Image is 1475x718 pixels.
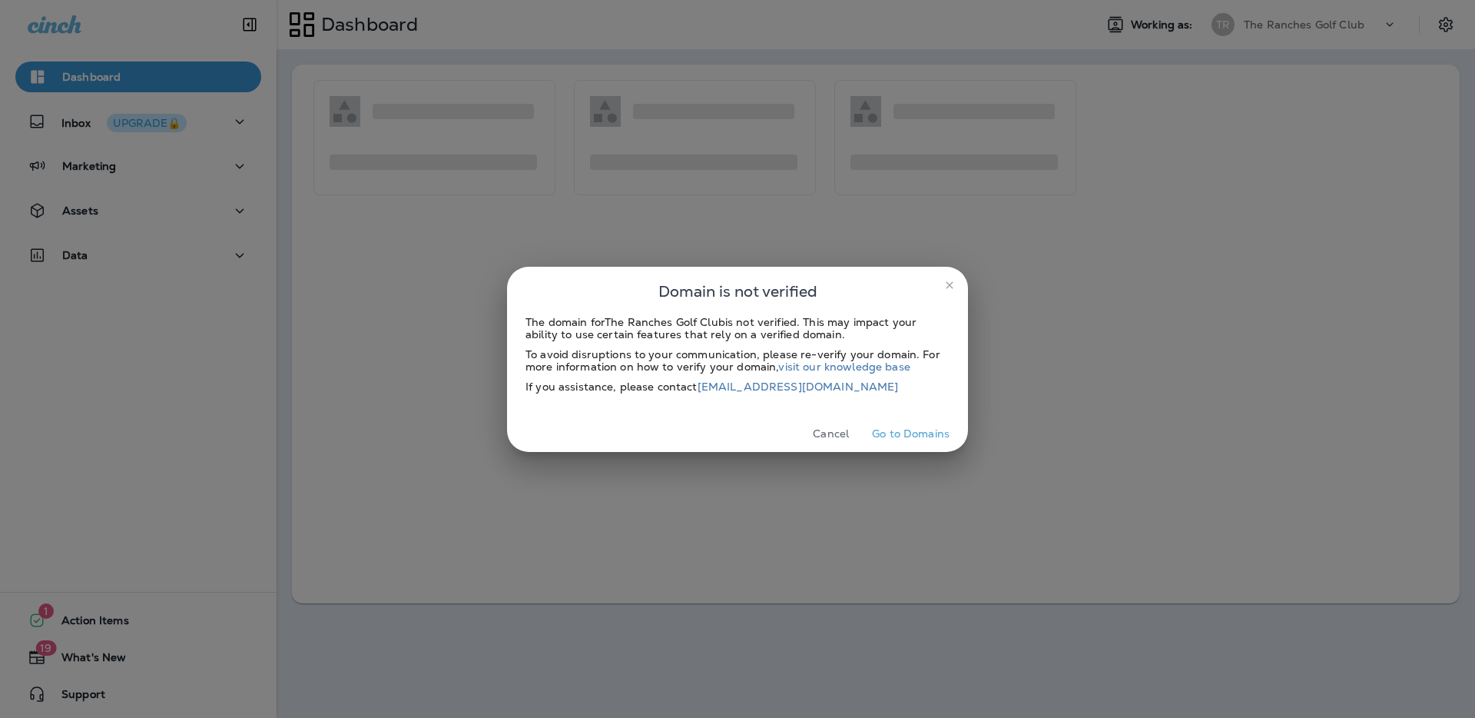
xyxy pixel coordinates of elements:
[778,360,910,374] a: visit our knowledge base
[525,348,950,373] div: To avoid disruptions to your communication, please re-verify your domain. For more information on...
[937,273,962,298] button: close
[866,422,956,446] button: Go to Domains
[525,316,950,341] div: The domain for The Ranches Golf Club is not verified. This may impact your ability to use certain...
[658,279,817,304] span: Domain is not verified
[698,380,899,394] a: [EMAIL_ADDRESS][DOMAIN_NAME]
[802,422,860,446] button: Cancel
[525,381,950,393] div: If you assistance, please contact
